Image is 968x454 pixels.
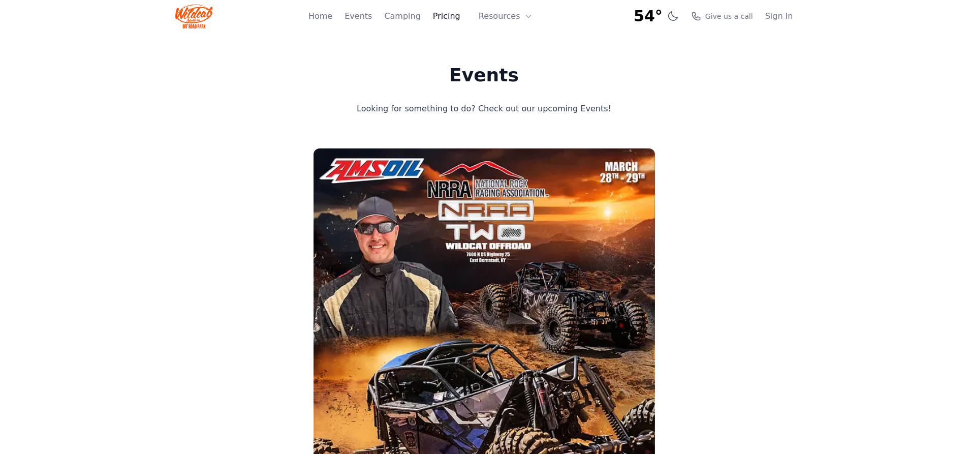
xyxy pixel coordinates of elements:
a: Give us a call [691,11,753,21]
h1: Events [316,65,652,85]
img: Wildcat Logo [175,4,213,28]
button: Resources [473,6,539,26]
span: 54° [634,7,663,25]
a: Camping [384,10,420,22]
a: Pricing [433,10,460,22]
a: Events [345,10,372,22]
a: Home [308,10,332,22]
span: Give us a call [705,11,753,21]
p: Looking for something to do? Check out our upcoming Events! [316,102,652,116]
a: Sign In [765,10,793,22]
